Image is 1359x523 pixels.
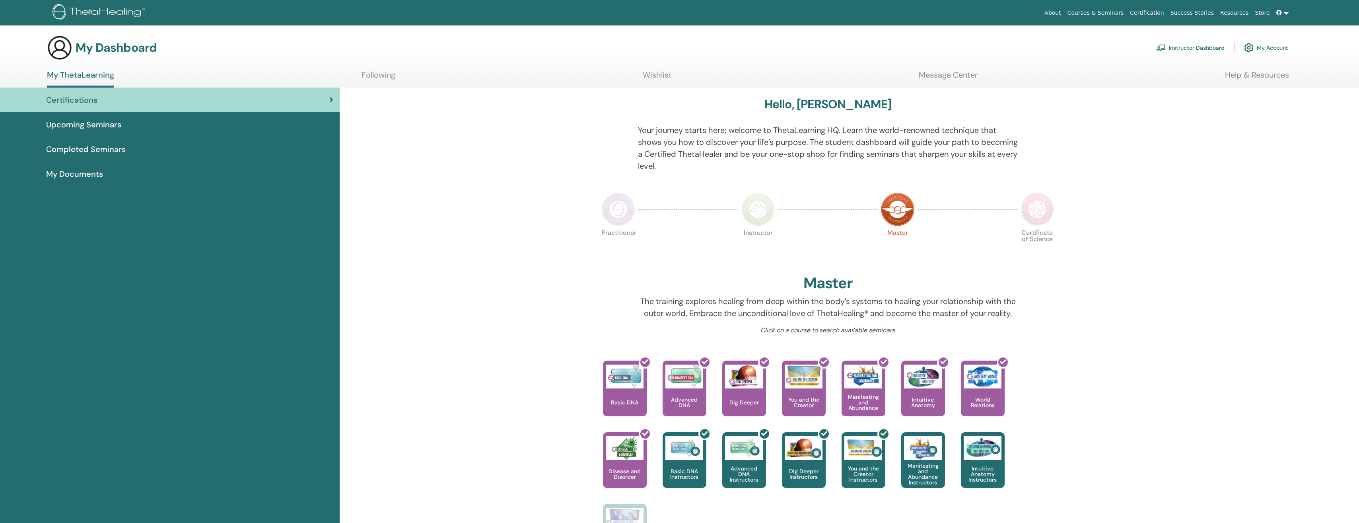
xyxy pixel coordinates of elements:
span: Certifications [46,94,97,106]
a: You and the Creator Instructors You and the Creator Instructors [842,432,885,504]
a: My ThetaLearning [47,70,114,88]
a: Disease and Disorder Disease and Disorder [603,432,647,504]
img: You and the Creator Instructors [844,436,882,460]
p: Basic DNA Instructors [663,468,706,480]
a: Intuitive Anatomy Instructors Intuitive Anatomy Instructors [961,432,1005,504]
a: Manifesting and Abundance Manifesting and Abundance [842,361,885,432]
p: Intuitive Anatomy [901,397,945,408]
img: Intuitive Anatomy Instructors [964,436,1001,460]
a: Instructor Dashboard [1156,39,1225,57]
span: My Documents [46,168,103,180]
a: Courses & Seminars [1064,6,1127,20]
p: Your journey starts here; welcome to ThetaLearning HQ. Learn the world-renowned technique that sh... [638,124,1018,172]
p: You and the Creator Instructors [842,466,885,482]
a: Certification [1127,6,1167,20]
img: Basic DNA [606,365,644,388]
img: Intuitive Anatomy [904,365,942,388]
img: World Relations [964,365,1001,388]
a: Advanced DNA Advanced DNA [663,361,706,432]
a: World Relations World Relations [961,361,1005,432]
a: Intuitive Anatomy Intuitive Anatomy [901,361,945,432]
p: Advanced DNA Instructors [722,466,766,482]
h2: Master [803,274,853,293]
img: Advanced DNA [665,365,703,388]
img: Dig Deeper Instructors [785,436,822,460]
img: Certificate of Science [1021,193,1054,226]
a: Success Stories [1167,6,1217,20]
p: Advanced DNA [663,397,706,408]
a: Advanced DNA Instructors Advanced DNA Instructors [722,432,766,504]
img: Disease and Disorder [606,436,644,460]
p: Click on a course to search available seminars [638,326,1018,335]
img: Manifesting and Abundance Instructors [904,436,942,460]
a: Basic DNA Basic DNA [603,361,647,432]
img: Master [881,193,914,226]
p: Certificate of Science [1021,230,1054,263]
p: Manifesting and Abundance [842,394,885,411]
a: Message Center [919,70,978,86]
p: The training explores healing from deep within the body's systems to healing your relationship wi... [638,295,1018,319]
a: My Account [1244,39,1288,57]
p: World Relations [961,397,1005,408]
p: Intuitive Anatomy Instructors [961,466,1005,482]
p: Dig Deeper Instructors [782,468,826,480]
a: Store [1252,6,1273,20]
p: Practitioner [602,230,635,263]
img: Dig Deeper [725,365,763,388]
span: Completed Seminars [46,143,126,155]
a: Resources [1217,6,1252,20]
a: Wishlist [643,70,672,86]
img: Advanced DNA Instructors [725,436,763,460]
span: Upcoming Seminars [46,119,121,131]
img: logo.png [52,4,148,22]
img: Instructor [741,193,775,226]
a: You and the Creator You and the Creator [782,361,826,432]
p: Master [881,230,914,263]
img: Practitioner [602,193,635,226]
a: Help & Resources [1225,70,1289,86]
img: Basic DNA Instructors [665,436,703,460]
p: You and the Creator [782,397,826,408]
a: Following [362,70,395,86]
a: About [1041,6,1064,20]
img: cog.svg [1244,41,1254,55]
a: Manifesting and Abundance Instructors Manifesting and Abundance Instructors [901,432,945,504]
a: Basic DNA Instructors Basic DNA Instructors [663,432,706,504]
h3: My Dashboard [76,41,157,55]
img: You and the Creator [785,365,822,386]
img: Manifesting and Abundance [844,365,882,388]
a: Dig Deeper Dig Deeper [722,361,766,432]
p: Instructor [741,230,775,263]
p: Disease and Disorder [603,468,647,480]
img: chalkboard-teacher.svg [1156,44,1166,51]
h3: Hello, [PERSON_NAME] [764,97,892,111]
p: Dig Deeper [726,400,762,405]
a: Dig Deeper Instructors Dig Deeper Instructors [782,432,826,504]
p: Manifesting and Abundance Instructors [901,463,945,485]
img: generic-user-icon.jpg [47,35,72,60]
